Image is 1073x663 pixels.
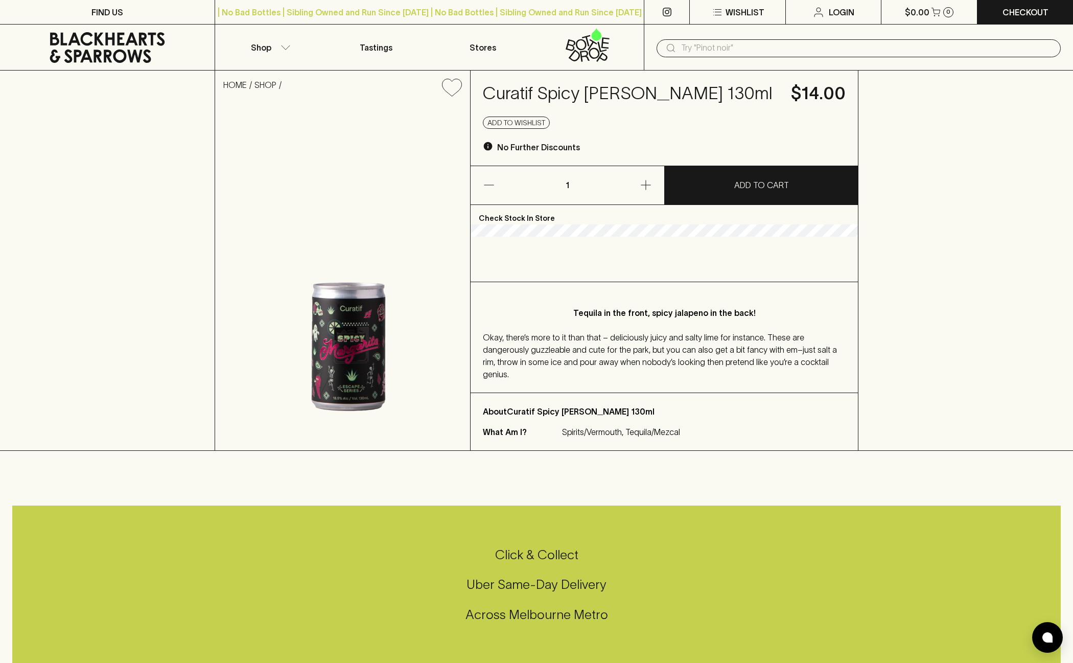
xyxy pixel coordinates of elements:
a: Stores [430,25,537,70]
p: Check Stock In Store [471,205,858,224]
a: SHOP [254,80,276,89]
p: Checkout [1002,6,1048,18]
input: Try "Pinot noir" [681,40,1053,56]
span: Okay, there’s more to it than that – deliciously juicy and salty lime for instance. These are dan... [483,333,837,379]
h5: Click & Collect [12,546,1061,563]
img: bubble-icon [1042,632,1053,643]
p: Tequila in the front, spicy jalapeno in the back! [503,307,825,319]
button: Add to wishlist [483,117,550,129]
img: 36852.png [215,105,470,450]
button: Add to wishlist [438,75,466,101]
button: Shop [215,25,322,70]
p: Login [829,6,854,18]
p: Spirits/Vermouth, Tequila/Mezcal [562,426,680,438]
p: Stores [470,41,496,54]
p: Shop [251,41,271,54]
p: What Am I? [483,426,559,438]
h4: Curatif Spicy [PERSON_NAME] 130ml [483,83,779,104]
p: About Curatif Spicy [PERSON_NAME] 130ml [483,405,846,418]
p: ADD TO CART [734,179,789,191]
h5: Uber Same-Day Delivery [12,576,1061,593]
p: Tastings [360,41,392,54]
h5: Across Melbourne Metro [12,606,1061,623]
a: HOME [223,80,247,89]
p: 0 [946,9,950,15]
p: Wishlist [726,6,764,18]
p: No Further Discounts [497,141,580,153]
p: FIND US [91,6,123,18]
button: ADD TO CART [665,166,858,204]
p: $0.00 [905,6,929,18]
a: Tastings [322,25,430,70]
h4: $14.00 [791,83,846,104]
p: 1 [555,166,580,204]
